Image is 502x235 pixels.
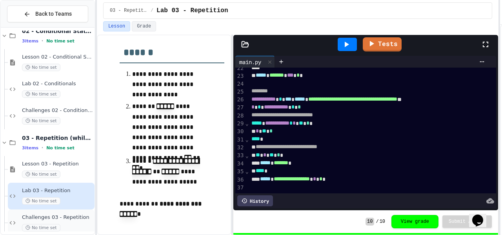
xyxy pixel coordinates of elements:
iframe: chat widget [469,204,494,227]
div: 22 [235,64,245,72]
span: Back to Teams [35,10,72,18]
span: No time set [46,39,75,44]
button: View grade [391,215,438,228]
span: Challenges 02 - Conditionals [22,107,93,114]
span: • [42,145,43,151]
span: No time set [22,197,60,205]
div: 24 [235,80,245,88]
span: / [151,7,153,14]
span: Lab 03 - Repetition [22,187,93,194]
span: No time set [22,64,60,71]
div: 27 [235,104,245,112]
span: Lesson 03 - Repetition [22,161,93,167]
span: No time set [22,117,60,125]
button: Back to Teams [7,6,88,22]
div: 30 [235,128,245,136]
span: 10 [380,218,385,225]
div: 32 [235,144,245,152]
span: Submit Answer [449,218,486,225]
div: 37 [235,184,245,192]
span: Fold line [245,152,249,159]
div: main.py [235,58,265,66]
div: 33 [235,152,245,160]
span: 03 - Repetition (while and for) [22,134,93,141]
span: Lesson 02 - Conditional Statements (if) [22,54,93,61]
span: Fold line [245,136,249,143]
div: History [237,195,273,206]
span: 03 - Repetition (while and for) [110,7,147,14]
span: No time set [46,145,75,151]
div: 35 [235,168,245,176]
div: 23 [235,72,245,80]
div: main.py [235,56,275,68]
span: Fold line [245,120,249,127]
div: 25 [235,88,245,96]
div: 29 [235,120,245,128]
button: Submit Answer [442,215,492,228]
div: 36 [235,176,245,184]
span: Lab 03 - Repetition [156,6,228,15]
span: Fold line [245,168,249,174]
div: 26 [235,96,245,104]
div: 34 [235,160,245,168]
span: 10 [366,218,374,226]
a: Tests [363,37,402,51]
span: No time set [22,90,60,98]
span: 02 - Conditional Statements (if) [22,28,93,35]
span: No time set [22,224,60,231]
span: • [42,38,43,44]
span: No time set [22,171,60,178]
div: 28 [235,112,245,120]
span: Challenges 03 - Repetition [22,214,93,221]
span: Lab 02 - Conditionals [22,81,93,87]
span: / [376,218,378,225]
span: 3 items [22,39,38,44]
div: 31 [235,136,245,144]
span: 3 items [22,145,38,151]
button: Lesson [103,21,130,31]
button: Grade [132,21,156,31]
